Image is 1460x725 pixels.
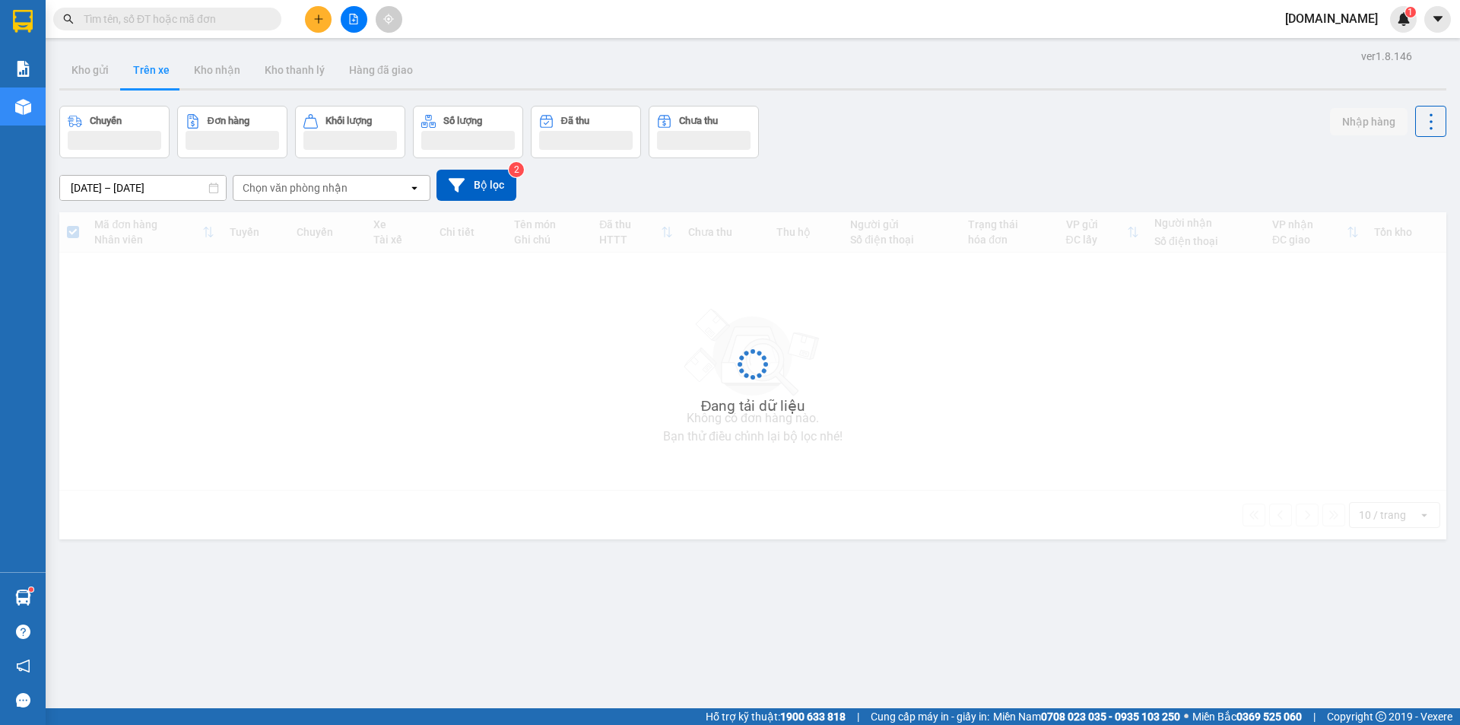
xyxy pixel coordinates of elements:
[1408,7,1413,17] span: 1
[15,61,31,77] img: solution-icon
[376,6,402,33] button: aim
[177,106,287,158] button: Đơn hàng
[313,14,324,24] span: plus
[1236,711,1302,723] strong: 0369 525 060
[15,590,31,606] img: warehouse-icon
[1041,711,1180,723] strong: 0708 023 035 - 0935 103 250
[16,659,30,673] span: notification
[701,395,805,418] div: Đang tải dữ liệu
[780,711,846,723] strong: 1900 633 818
[649,106,759,158] button: Chưa thu
[1376,711,1386,722] span: copyright
[16,693,30,708] span: message
[1273,9,1390,28] span: [DOMAIN_NAME]
[679,116,718,126] div: Chưa thu
[15,99,31,115] img: warehouse-icon
[1424,6,1451,33] button: caret-down
[29,587,33,592] sup: 1
[13,10,33,33] img: logo-vxr
[1184,714,1189,720] span: ⚪️
[871,708,989,725] span: Cung cấp máy in - giấy in:
[348,14,359,24] span: file-add
[1405,7,1416,17] sup: 1
[857,708,859,725] span: |
[1313,708,1316,725] span: |
[337,52,425,88] button: Hàng đã giao
[443,116,482,126] div: Số lượng
[509,162,524,177] sup: 2
[341,6,367,33] button: file-add
[436,170,516,201] button: Bộ lọc
[182,52,252,88] button: Kho nhận
[84,11,263,27] input: Tìm tên, số ĐT hoặc mã đơn
[1361,48,1412,65] div: ver 1.8.146
[531,106,641,158] button: Đã thu
[305,6,332,33] button: plus
[993,708,1180,725] span: Miền Nam
[295,106,405,158] button: Khối lượng
[383,14,394,24] span: aim
[59,52,121,88] button: Kho gửi
[252,52,337,88] button: Kho thanh lý
[1397,12,1411,26] img: icon-new-feature
[63,14,74,24] span: search
[90,116,122,126] div: Chuyến
[1431,12,1445,26] span: caret-down
[1192,708,1302,725] span: Miền Bắc
[325,116,372,126] div: Khối lượng
[561,116,589,126] div: Đã thu
[59,106,170,158] button: Chuyến
[706,708,846,725] span: Hỗ trợ kỹ thuật:
[243,180,348,196] div: Chọn văn phòng nhận
[1330,108,1408,135] button: Nhập hàng
[408,182,421,194] svg: open
[121,52,182,88] button: Trên xe
[208,116,249,126] div: Đơn hàng
[413,106,523,158] button: Số lượng
[60,176,226,200] input: Select a date range.
[16,625,30,639] span: question-circle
